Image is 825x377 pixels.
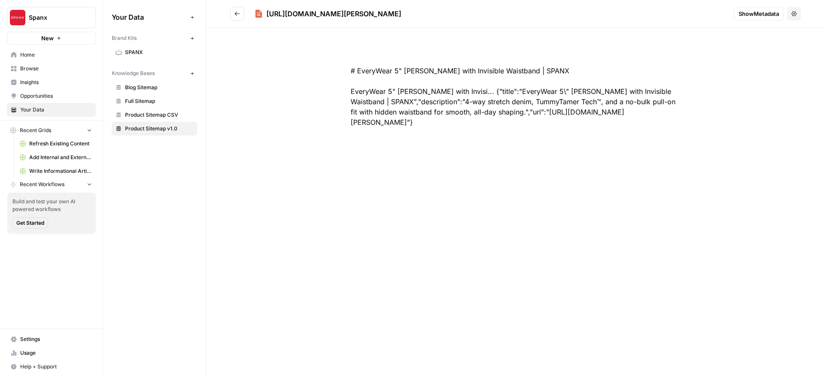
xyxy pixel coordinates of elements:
[20,51,92,59] span: Home
[10,10,25,25] img: Spanx Logo
[7,32,96,45] button: New
[29,154,92,161] span: Add Internal and External Links
[16,219,44,227] span: Get Started
[230,7,244,21] button: Go back
[7,103,96,117] a: Your Data
[112,108,197,122] a: Product Sitemap CSV
[16,151,96,164] a: Add Internal and External Links
[29,167,92,175] span: Write Informational Article
[29,13,81,22] span: Spanx
[7,332,96,346] a: Settings
[7,75,96,89] a: Insights
[12,198,91,213] span: Build and test your own AI powered workflows
[12,217,48,229] button: Get Started
[125,84,193,91] span: Blog Sitemap
[112,122,197,136] a: Product Sitemap v1.0
[20,181,64,188] span: Recent Workflows
[20,92,92,100] span: Opportunities
[112,34,137,42] span: Brand Kits
[112,94,197,108] a: Full Sitemap
[20,106,92,114] span: Your Data
[739,9,779,18] span: Show Metadata
[112,12,187,22] span: Your Data
[125,111,193,119] span: Product Sitemap CSV
[323,45,708,148] div: # EveryWear 5" [PERSON_NAME] with Invisible Waistband | SPANX EveryWear 5" [PERSON_NAME] with Inv...
[7,178,96,191] button: Recent Workflows
[7,89,96,103] a: Opportunities
[20,78,92,86] span: Insights
[734,7,784,21] button: ShowMetadata
[7,48,96,62] a: Home
[7,360,96,374] button: Help + Support
[125,97,193,105] span: Full Sitemap
[112,69,155,77] span: Knowledge Bases
[7,124,96,137] button: Recent Grids
[266,9,401,19] div: [URL][DOMAIN_NAME][PERSON_NAME]
[125,48,193,56] span: SPANX
[7,62,96,75] a: Browse
[29,140,92,148] span: Refresh Existing Content
[16,137,96,151] a: Refresh Existing Content
[7,7,96,28] button: Workspace: Spanx
[7,346,96,360] a: Usage
[20,335,92,343] span: Settings
[20,363,92,371] span: Help + Support
[20,65,92,72] span: Browse
[125,125,193,133] span: Product Sitemap v1.0
[20,127,51,134] span: Recent Grids
[112,81,197,94] a: Blog Sitemap
[16,164,96,178] a: Write Informational Article
[20,349,92,357] span: Usage
[112,45,197,59] a: SPANX
[41,34,54,42] span: New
